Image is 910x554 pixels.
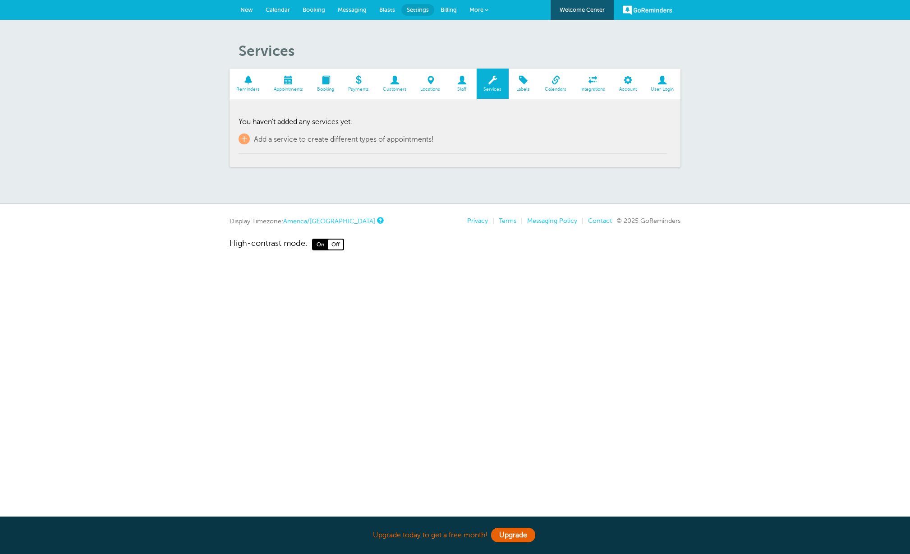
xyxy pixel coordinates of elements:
h1: Services [239,42,680,60]
span: Add a service to create different types of appointments! [254,135,434,143]
a: Appointments [267,69,310,99]
span: Settings [407,6,429,13]
span: More [469,6,483,13]
p: You haven't added any services yet. [239,118,667,126]
li: | [488,217,494,225]
a: User Login [643,69,680,99]
a: This is the timezone being used to display dates and times to you on this device. Click the timez... [377,217,382,223]
a: Calendars [538,69,574,99]
a: High-contrast mode: On Off [230,239,680,250]
a: Reminders [230,69,267,99]
a: Messaging Policy [527,217,577,224]
span: Account [616,87,639,92]
span: Messaging [338,6,367,13]
span: Labels [513,87,533,92]
span: Locations [418,87,443,92]
span: User Login [648,87,676,92]
a: Customers [376,69,414,99]
a: Integrations [574,69,612,99]
span: Billing [441,6,457,13]
div: Display Timezone: [230,217,382,225]
a: Upgrade [491,528,535,542]
a: Booking [310,69,341,99]
span: Booking [303,6,325,13]
a: America/[GEOGRAPHIC_DATA] [283,217,375,225]
span: Integrations [578,87,608,92]
span: High-contrast mode: [230,239,308,250]
span: © 2025 GoReminders [616,217,680,224]
li: | [577,217,584,225]
div: Upgrade today to get a free month! [230,526,680,545]
span: Customers [380,87,409,92]
a: Staff [447,69,477,99]
span: Reminders [234,87,262,92]
a: Payments [341,69,376,99]
a: Privacy [467,217,488,224]
span: Blasts [379,6,395,13]
a: Contact [588,217,612,224]
span: Off [328,240,343,249]
a: Account [612,69,643,99]
a: Terms [499,217,516,224]
a: Settings [401,4,434,16]
span: Calendar [266,6,290,13]
li: | [516,217,523,225]
span: Appointments [271,87,306,92]
span: Staff [452,87,472,92]
span: + [239,134,250,144]
span: Booking [315,87,337,92]
span: Payments [345,87,371,92]
a: Locations [414,69,447,99]
a: Labels [509,69,538,99]
span: Calendars [542,87,569,92]
span: On [313,240,328,249]
span: New [240,6,253,13]
span: Services [481,87,504,92]
a: + Add a service to create different types of appointments! [239,134,434,144]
